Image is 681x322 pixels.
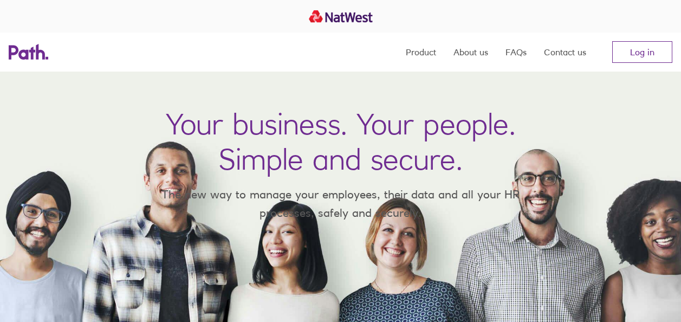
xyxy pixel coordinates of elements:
p: The new way to manage your employees, their data and all your HR processes, safely and securely. [146,185,536,222]
a: About us [453,33,488,72]
a: Log in [612,41,672,63]
a: Product [406,33,436,72]
a: FAQs [505,33,527,72]
a: Contact us [544,33,586,72]
h1: Your business. Your people. Simple and secure. [166,106,516,177]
